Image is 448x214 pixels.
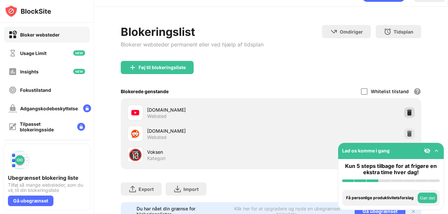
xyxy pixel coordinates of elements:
[183,186,199,192] div: Import
[346,196,416,200] div: Få personlige produktivitetsforslag
[77,123,85,131] img: lock-menu.svg
[9,86,17,94] img: focus-off.svg
[8,182,86,193] div: Tilføj så mange websteder, som du vil, til din blokeringsliste
[394,29,413,35] div: Tidsplan
[147,155,165,161] div: Kategori
[20,50,47,56] div: Usage Limit
[5,5,51,18] img: logo-blocksite.svg
[340,29,363,35] div: Omdiriger
[139,186,154,192] div: Export
[121,25,264,39] div: Blokeringslist
[20,32,60,38] div: Bloker websteder
[424,147,431,154] img: eye-not-visible.svg
[73,50,85,56] img: new-icon.svg
[342,148,390,153] div: Lad os komme i gang
[20,121,72,132] div: Tilpasset blokeringsside
[342,163,440,175] div: Kun 5 steps tilbage for at frigøre en ekstra time hver dag!
[139,65,186,70] div: Føj til blokeringsliste
[20,106,78,111] div: Adgangskodebeskyttelse
[8,174,86,181] div: Ubegrænset blokering liste
[8,148,32,172] img: push-block-list.svg
[147,113,167,119] div: Websted
[121,89,169,94] div: Blokerede genstande
[9,49,17,57] img: time-usage-off.svg
[411,209,416,214] img: x-button.svg
[418,193,437,203] button: Gør det
[8,196,53,206] div: Gå ubegrænset
[128,148,142,162] div: 🔞
[9,67,17,76] img: insights-off.svg
[73,69,85,74] img: new-icon.svg
[147,148,271,155] div: Voksen
[9,31,17,39] img: block-on.svg
[20,87,51,93] div: Fokustilstand
[371,89,409,94] div: Whitelist tilstand
[433,147,440,154] img: omni-setup-toggle.svg
[131,130,139,138] img: favicons
[147,106,271,113] div: [DOMAIN_NAME]
[121,41,264,48] div: Blokerer websteder permanent eller ved hjælp af tidsplan
[20,69,39,74] div: Insights
[131,109,139,117] img: favicons
[9,104,17,113] img: password-protection-off.svg
[9,123,16,131] img: customize-block-page-off.svg
[83,104,91,112] img: lock-menu.svg
[147,134,167,140] div: Websted
[147,127,271,134] div: [DOMAIN_NAME]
